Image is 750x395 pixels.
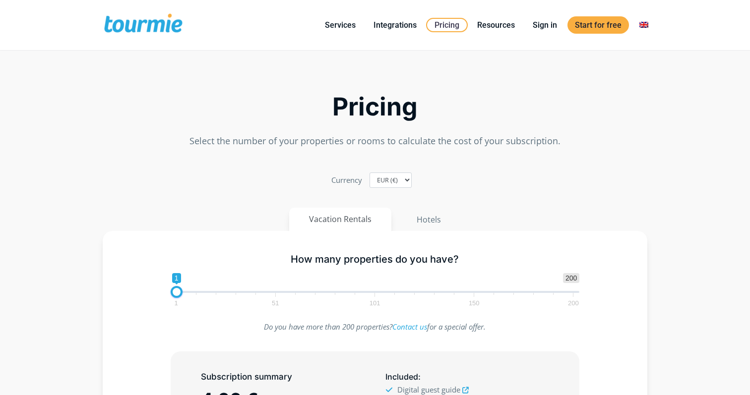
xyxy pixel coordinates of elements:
[396,208,461,231] button: Hotels
[397,385,460,395] span: Digital guest guide
[567,16,629,34] a: Start for free
[289,208,391,231] button: Vacation Rentals
[467,301,481,305] span: 150
[172,273,181,283] span: 1
[525,19,564,31] a: Sign in
[173,301,179,305] span: 1
[366,19,424,31] a: Integrations
[470,19,522,31] a: Resources
[392,322,427,332] a: Contact us
[270,301,280,305] span: 51
[331,173,362,187] label: Currency
[201,371,365,383] h5: Subscription summary
[368,301,382,305] span: 101
[426,18,468,32] a: Pricing
[317,19,363,31] a: Services
[385,371,549,383] h5: :
[171,320,580,334] p: Do you have more than 200 properties? for a special offer.
[566,301,580,305] span: 200
[385,372,418,382] span: Included
[103,134,647,148] p: Select the number of your properties or rooms to calculate the cost of your subscription.
[171,253,580,266] h5: How many properties do you have?
[563,273,579,283] span: 200
[103,95,647,118] h2: Pricing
